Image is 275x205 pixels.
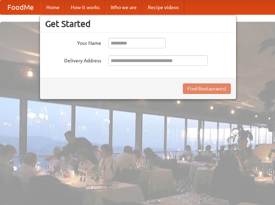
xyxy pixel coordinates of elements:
[142,0,184,14] a: Recipe videos
[183,83,231,94] button: Find Restaurants!
[0,0,41,14] a: FoodMe
[45,19,231,29] h3: Get Started
[41,0,65,14] a: Home
[65,0,105,14] a: How it works
[45,55,101,64] label: Delivery Address
[105,0,142,14] a: Who we are
[45,38,101,47] label: Your Name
